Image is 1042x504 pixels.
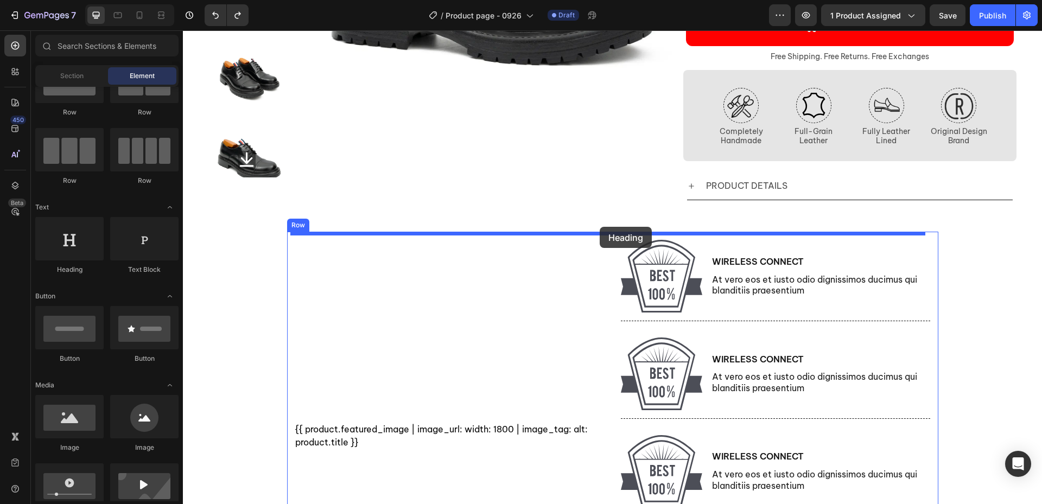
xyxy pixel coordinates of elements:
[35,354,104,363] div: Button
[110,265,179,275] div: Text Block
[558,10,575,20] span: Draft
[830,10,901,21] span: 1 product assigned
[35,202,49,212] span: Text
[35,443,104,452] div: Image
[130,71,155,81] span: Element
[441,10,443,21] span: /
[60,71,84,81] span: Section
[110,354,179,363] div: Button
[446,10,522,21] span: Product page - 0926
[930,4,965,26] button: Save
[10,116,26,124] div: 450
[970,4,1015,26] button: Publish
[35,35,179,56] input: Search Sections & Elements
[161,288,179,305] span: Toggle open
[8,199,26,207] div: Beta
[4,4,81,26] button: 7
[35,380,54,390] span: Media
[821,4,925,26] button: 1 product assigned
[35,176,104,186] div: Row
[110,443,179,452] div: Image
[110,107,179,117] div: Row
[35,107,104,117] div: Row
[110,176,179,186] div: Row
[161,377,179,394] span: Toggle open
[35,265,104,275] div: Heading
[71,9,76,22] p: 7
[1005,451,1031,477] div: Open Intercom Messenger
[939,11,957,20] span: Save
[183,30,1042,504] iframe: Design area
[979,10,1006,21] div: Publish
[35,291,55,301] span: Button
[205,4,249,26] div: Undo/Redo
[161,199,179,216] span: Toggle open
